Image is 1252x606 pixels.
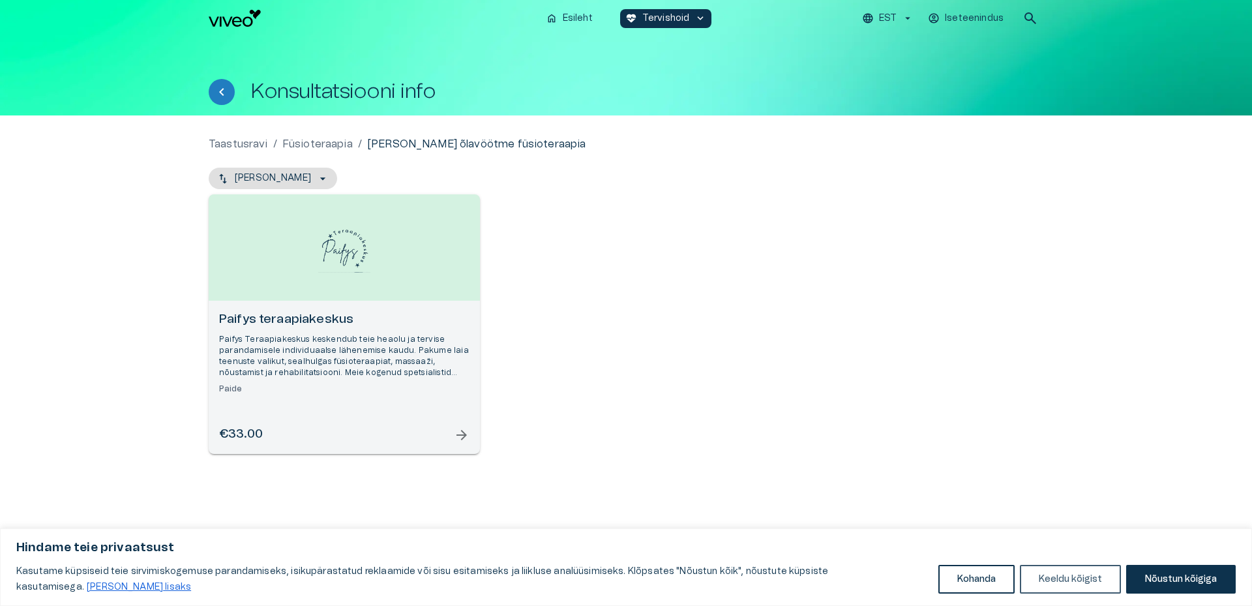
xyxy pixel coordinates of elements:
[546,12,558,24] span: home
[209,168,337,189] button: [PERSON_NAME]
[694,12,706,24] span: keyboard_arrow_down
[367,136,586,152] p: [PERSON_NAME] õlavöötme füsioteraapia
[209,10,261,27] img: Viveo logo
[16,564,929,595] p: Kasutame küpsiseid teie sirvimiskogemuse parandamiseks, isikupärastatud reklaamide või sisu esita...
[563,12,593,25] p: Esileht
[860,9,916,28] button: EST
[879,12,897,25] p: EST
[454,427,469,443] span: arrow_forward
[282,136,353,152] a: Füsioteraapia
[625,12,637,24] span: ecg_heart
[219,311,469,329] h6: Paifys teraapiakeskus
[1017,5,1043,31] button: open search modal
[219,426,263,444] h6: €33.00
[318,222,370,273] img: Paifys teraapiakeskus logo
[541,9,599,28] button: homeEsileht
[620,9,712,28] button: ecg_heartTervishoidkeyboard_arrow_down
[219,384,469,395] h6: Paide
[1020,565,1121,594] button: Keeldu kõigist
[273,136,277,152] p: /
[86,582,192,592] a: Loe lisaks
[938,565,1015,594] button: Kohanda
[945,12,1004,25] p: Iseteenindus
[209,194,480,454] a: Open selected supplier available booking dates
[1126,565,1236,594] button: Nõustun kõigiga
[926,9,1007,28] button: Iseteenindus
[209,136,268,152] a: Taastusravi
[250,80,436,103] h1: Konsultatsiooni info
[358,136,362,152] p: /
[209,10,535,27] a: Navigate to homepage
[67,10,86,21] span: Help
[642,12,690,25] p: Tervishoid
[209,79,235,105] button: Tagasi
[219,334,469,379] p: Paifys Teraapiakeskus keskendub teie heaolu ja tervise parandamisele individuaalse lähenemise kau...
[16,540,1236,556] p: Hindame teie privaatsust
[1022,10,1038,26] span: search
[235,172,311,185] p: [PERSON_NAME]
